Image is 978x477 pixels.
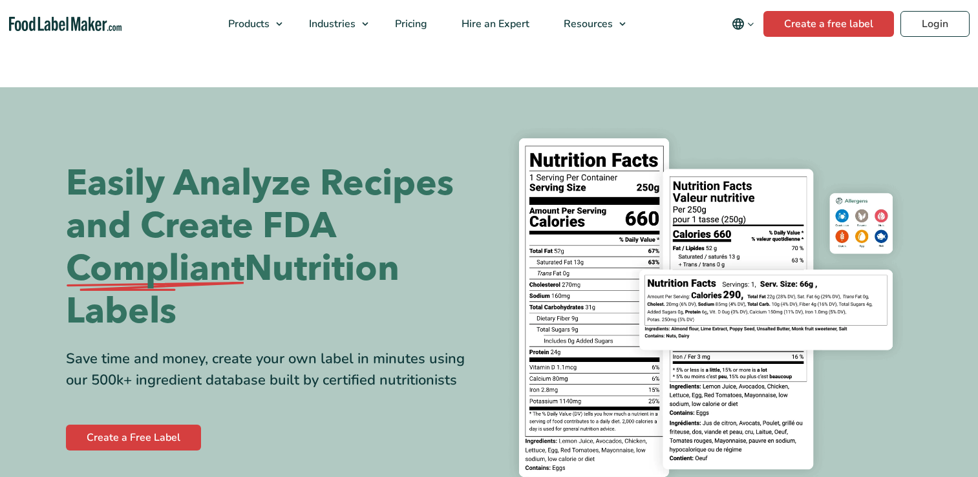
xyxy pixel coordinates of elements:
[458,17,531,31] span: Hire an Expert
[9,17,122,32] a: Food Label Maker homepage
[224,17,271,31] span: Products
[391,17,429,31] span: Pricing
[900,11,970,37] a: Login
[763,11,894,37] a: Create a free label
[723,11,763,37] button: Change language
[305,17,357,31] span: Industries
[560,17,614,31] span: Resources
[66,348,480,391] div: Save time and money, create your own label in minutes using our 500k+ ingredient database built b...
[66,425,201,450] a: Create a Free Label
[66,248,244,290] span: Compliant
[66,162,480,333] h1: Easily Analyze Recipes and Create FDA Nutrition Labels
